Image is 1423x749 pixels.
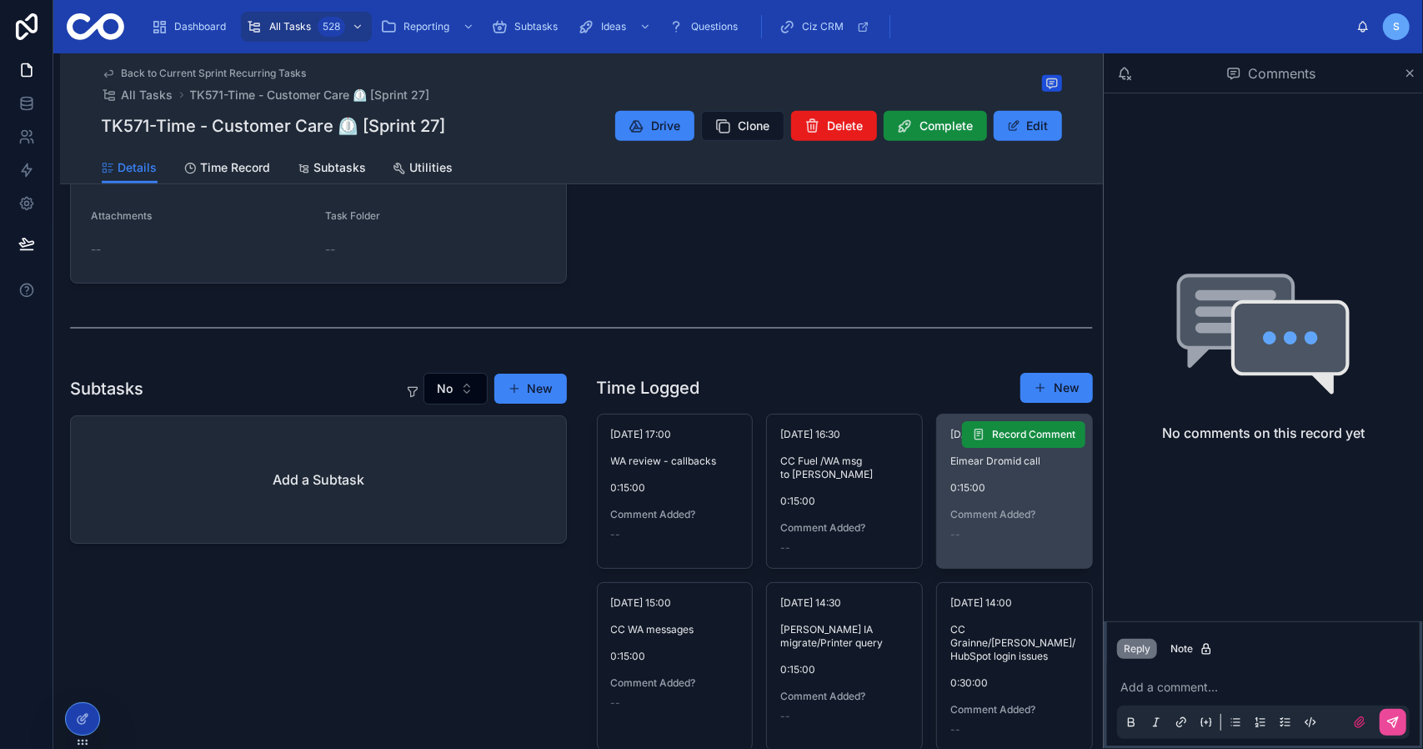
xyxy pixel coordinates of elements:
span: Details [118,159,158,176]
span: 0:15:00 [780,663,909,676]
button: Delete [791,111,877,141]
span: Ciz CRM [802,20,844,33]
a: Subtasks [298,153,367,186]
span: All Tasks [269,20,311,33]
button: New [1020,373,1093,403]
span: WA review - callbacks [611,455,739,468]
span: Comments [1248,63,1315,83]
span: Complete [920,118,974,134]
a: Details [102,153,158,184]
span: 0:30:00 [950,676,1079,690]
button: Edit [994,111,1062,141]
a: Subtasks [486,12,569,42]
span: -- [611,696,621,710]
span: 0:15:00 [780,495,909,508]
span: Ideas [601,20,626,33]
span: No [438,380,453,397]
span: -- [325,241,335,258]
span: -- [611,528,621,541]
a: Dashboard [146,12,238,42]
span: Attachments [91,209,152,222]
span: -- [780,541,790,555]
a: Questions [663,12,749,42]
span: Clone [739,118,770,134]
h1: TK571-Time - Customer Care ⏲️ [Sprint 27] [102,114,446,138]
span: [DATE] 15:45 [950,428,1079,441]
button: Select Button [423,373,488,405]
span: Comment Added? [780,521,909,535]
span: CC Grainne/[PERSON_NAME]/HubSpot login issues [950,623,1079,663]
span: 0:15:00 [950,481,1079,495]
h2: Add a Subtask [273,470,364,490]
a: Ciz CRM [774,12,878,42]
a: [DATE] 16:30CC Fuel /WA msg to [PERSON_NAME]0:15:00Comment Added?-- [766,414,923,569]
a: All Tasks528 [241,12,372,42]
button: New [494,374,567,404]
div: 528 [318,17,345,37]
button: Reply [1117,639,1157,659]
span: [DATE] 16:30 [780,428,909,441]
span: -- [950,723,960,736]
span: [DATE] 14:30 [780,596,909,610]
span: [DATE] 15:00 [611,596,739,610]
span: [DATE] 17:00 [611,428,739,441]
a: Utilities [393,153,453,186]
button: Complete [884,111,987,141]
button: Record Comment [962,421,1085,448]
button: Drive [615,111,694,141]
a: TK571-Time - Customer Care ⏲️ [Sprint 27] [190,87,430,103]
div: Note [1170,642,1213,656]
span: Time Record [201,159,271,176]
button: Clone [701,111,784,141]
a: Reporting [375,12,483,42]
span: -- [780,710,790,723]
span: 0:15:00 [611,481,739,495]
span: S [1393,20,1400,33]
span: Reporting [403,20,449,33]
span: Dashboard [174,20,226,33]
span: Eimear Dromid call [950,455,1079,468]
a: [DATE] 17:00WA review - callbacks0:15:00Comment Added?-- [597,414,754,569]
div: scrollable content [138,8,1356,45]
a: Back to Current Sprint Recurring Tasks [102,67,307,80]
a: Time Record [184,153,271,186]
h1: Time Logged [597,376,700,400]
span: Record Comment [992,428,1075,441]
span: Subtasks [514,20,558,33]
span: CC WA messages [611,623,739,636]
a: Ideas [573,12,659,42]
button: Note [1164,639,1220,659]
span: Subtasks [314,159,367,176]
span: Utilities [410,159,453,176]
h2: No comments on this record yet [1162,423,1365,443]
span: -- [91,241,101,258]
span: Drive [652,118,681,134]
span: Comment Added? [611,676,739,690]
h1: Subtasks [70,377,143,400]
span: CC Fuel /WA msg to [PERSON_NAME] [780,455,909,481]
span: All Tasks [122,87,173,103]
a: [DATE] 15:45Eimear Dromid call0:15:00Comment Added?--Record Comment [936,414,1093,569]
span: [DATE] 14:00 [950,596,1079,610]
a: All Tasks [102,87,173,103]
span: Comment Added? [611,508,739,521]
span: -- [950,528,960,541]
span: Back to Current Sprint Recurring Tasks [122,67,307,80]
span: Comment Added? [950,508,1079,521]
img: App logo [67,13,124,40]
span: [PERSON_NAME] IA migrate/Printer query [780,623,909,650]
span: 0:15:00 [611,650,739,663]
span: Delete [828,118,864,134]
span: Questions [691,20,738,33]
span: Comment Added? [780,690,909,703]
span: Comment Added? [950,703,1079,716]
span: Task Folder [325,209,380,222]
